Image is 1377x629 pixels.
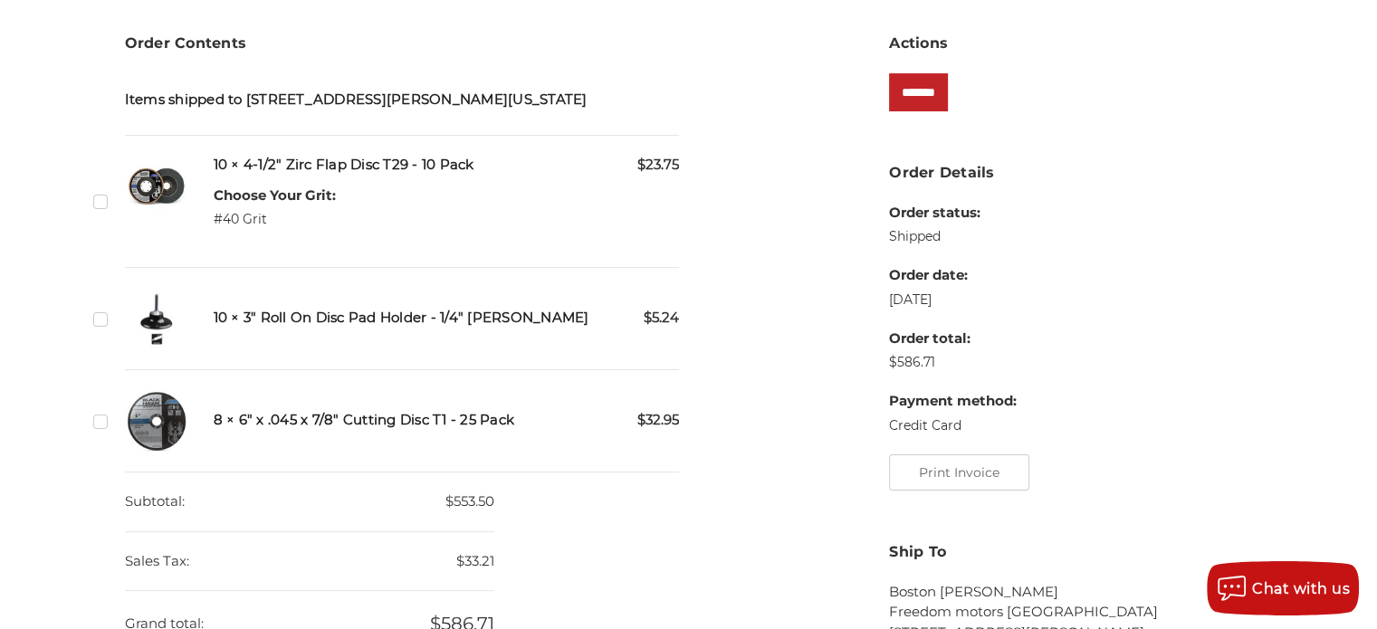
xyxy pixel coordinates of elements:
[889,203,1017,224] dt: Order status:
[125,287,188,350] img: 3" Roll On Disc Pad Holder - 1/4" Shank
[125,33,680,54] h3: Order Contents
[889,33,1252,54] h3: Actions
[889,265,1017,286] dt: Order date:
[889,391,1017,412] dt: Payment method:
[125,532,494,592] dd: $33.21
[214,155,680,176] h5: 10 × 4-1/2" Zirc Flap Disc T29 - 10 Pack
[889,416,1017,435] dd: Credit Card
[125,472,494,532] dd: $553.50
[889,291,1017,310] dd: [DATE]
[889,162,1252,184] h3: Order Details
[125,155,188,218] img: 4-1/2" Zirc Flap Disc T29 - 10 Pack
[125,472,185,531] dt: Subtotal:
[889,227,1017,246] dd: Shipped
[214,210,336,229] dd: #40 Grit
[889,454,1029,491] button: Print Invoice
[125,389,188,453] img: 6" x .045 x 7/8" Cutting Disc T1
[637,410,679,431] span: $32.95
[125,532,189,591] dt: Sales Tax:
[889,602,1252,623] li: Freedom motors [GEOGRAPHIC_DATA]
[889,353,1017,372] dd: $586.71
[1252,580,1350,597] span: Chat with us
[889,582,1252,603] li: Boston [PERSON_NAME]
[644,308,679,329] span: $5.24
[889,329,1017,349] dt: Order total:
[214,410,680,431] h5: 8 × 6" x .045 x 7/8" Cutting Disc T1 - 25 Pack
[637,155,679,176] span: $23.75
[1207,561,1359,615] button: Chat with us
[214,308,680,329] h5: 10 × 3" Roll On Disc Pad Holder - 1/4" [PERSON_NAME]
[125,90,680,110] h5: Items shipped to [STREET_ADDRESS][PERSON_NAME][US_STATE]
[889,541,1252,563] h3: Ship To
[214,186,336,206] dt: Choose Your Grit:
